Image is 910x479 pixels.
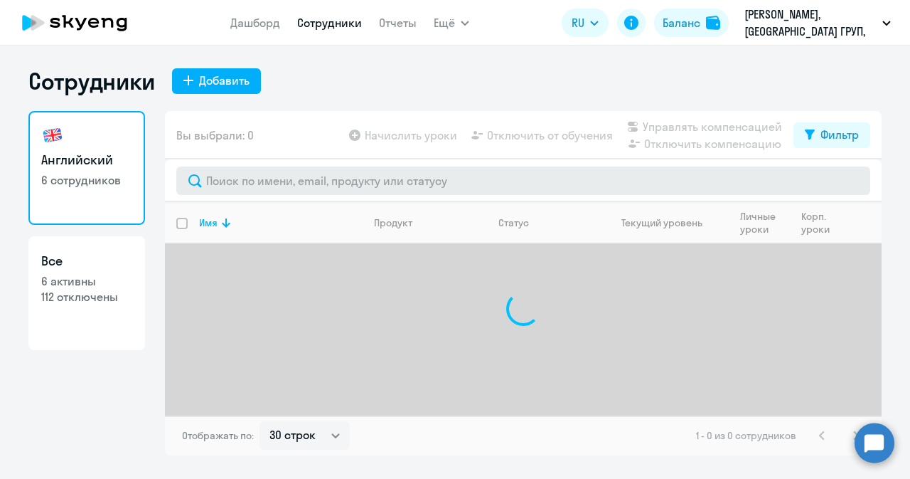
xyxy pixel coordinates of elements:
div: Имя [199,216,218,229]
span: Вы выбрали: 0 [176,127,254,144]
div: Продукт [374,216,412,229]
div: Добавить [199,72,250,89]
h3: Английский [41,151,132,169]
span: RU [572,14,584,31]
button: Добавить [172,68,261,94]
div: Текущий уровень [608,216,728,229]
div: Баланс [663,14,700,31]
div: Фильтр [820,126,859,143]
div: Корп. уроки [801,210,841,236]
button: [PERSON_NAME], [GEOGRAPHIC_DATA] ГРУП, ООО [737,6,898,40]
h1: Сотрудники [28,67,155,95]
a: Дашборд [230,16,280,30]
img: english [41,124,64,147]
input: Поиск по имени, email, продукту или статусу [176,167,870,195]
a: Сотрудники [297,16,362,30]
p: 6 сотрудников [41,172,132,188]
span: Ещё [434,14,455,31]
button: Ещё [434,9,469,37]
img: balance [706,16,720,30]
a: Английский6 сотрудников [28,111,145,225]
span: Отображать по: [182,429,254,442]
button: RU [562,9,609,37]
div: Личные уроки [740,210,789,236]
a: Отчеты [379,16,417,30]
div: Статус [498,216,529,229]
p: 6 активны [41,273,132,289]
button: Фильтр [793,122,870,148]
p: 112 отключены [41,289,132,305]
p: [PERSON_NAME], [GEOGRAPHIC_DATA] ГРУП, ООО [744,6,877,40]
span: 1 - 0 из 0 сотрудников [696,429,796,442]
div: Имя [199,216,362,229]
h3: Все [41,252,132,270]
a: Все6 активны112 отключены [28,236,145,350]
div: Текущий уровень [621,216,702,229]
button: Балансbalance [654,9,729,37]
